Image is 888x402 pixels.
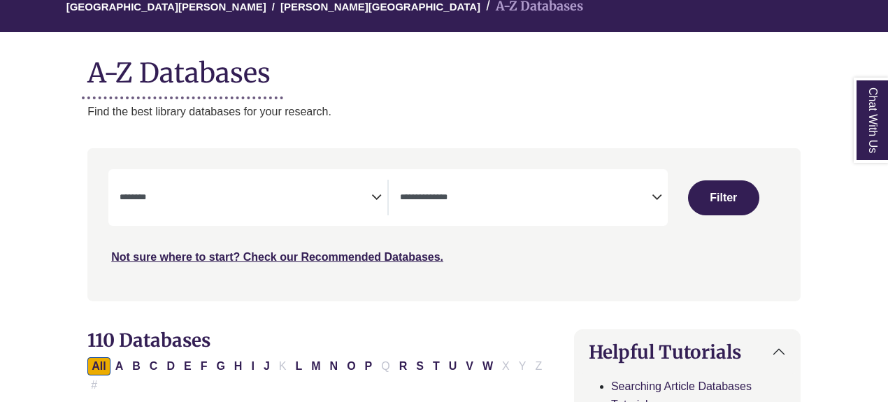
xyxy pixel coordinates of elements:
button: Helpful Tutorials [575,330,800,374]
button: Filter Results I [247,357,258,375]
div: Alpha-list to filter by first letter of database name [87,359,547,390]
textarea: Search [400,193,652,204]
button: Filter Results H [230,357,247,375]
button: Filter Results D [162,357,179,375]
button: Filter Results O [343,357,359,375]
p: Find the best library databases for your research. [87,103,801,121]
button: Filter Results E [180,357,196,375]
button: Filter Results R [395,357,412,375]
button: Filter Results F [196,357,212,375]
button: Filter Results W [478,357,497,375]
button: Filter Results A [111,357,128,375]
a: Not sure where to start? Check our Recommended Databases. [111,251,443,263]
button: Filter Results P [361,357,377,375]
button: Submit for Search Results [688,180,759,215]
button: Filter Results T [429,357,444,375]
button: Filter Results M [307,357,324,375]
button: Filter Results U [445,357,461,375]
button: Filter Results N [326,357,343,375]
button: Filter Results C [145,357,162,375]
span: 110 Databases [87,329,210,352]
button: Filter Results B [128,357,145,375]
nav: Search filters [87,148,801,301]
button: Filter Results V [461,357,478,375]
textarea: Search [120,193,371,204]
button: Filter Results L [291,357,306,375]
button: Filter Results G [212,357,229,375]
button: All [87,357,110,375]
button: Filter Results S [412,357,428,375]
button: Filter Results J [259,357,274,375]
h1: A-Z Databases [87,46,801,89]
